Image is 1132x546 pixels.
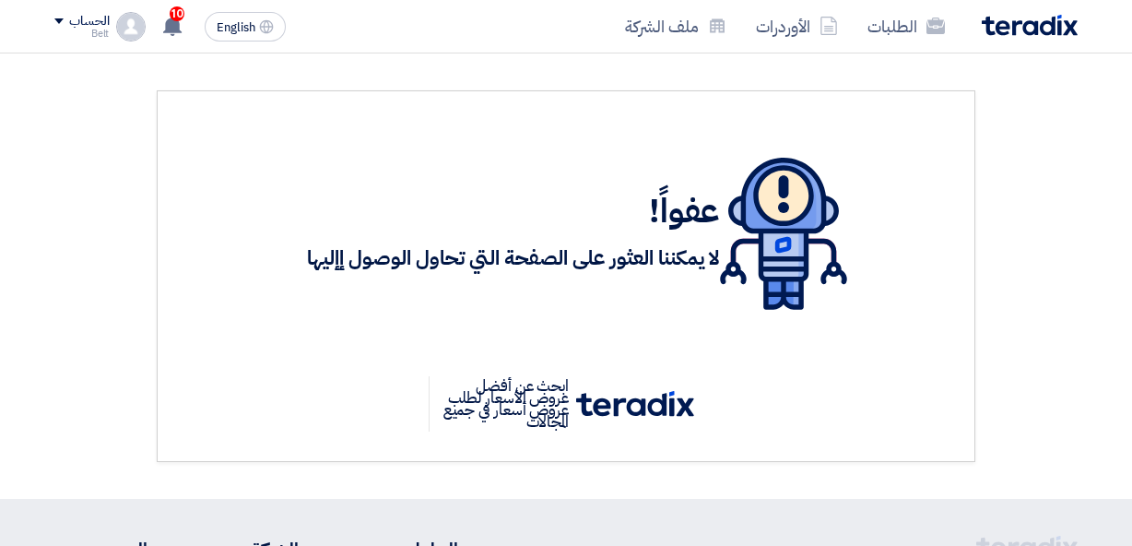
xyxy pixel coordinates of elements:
a: ملف الشركة [610,5,741,48]
img: profile_test.png [116,12,146,42]
button: English [205,12,286,42]
img: 404.svg [720,158,847,310]
a: الأوردرات [741,5,853,48]
div: Belt [54,29,109,39]
a: الطلبات [853,5,960,48]
p: ابحث عن أفضل عروض الأسعار لطلب عروض أسعار في جميع المجالات [429,376,576,432]
span: 10 [170,6,184,21]
img: tx_logo.svg [576,391,694,417]
h1: عفواً! [307,191,720,231]
span: English [217,21,255,34]
h3: لا يمكننا العثور على الصفحة التي تحاول الوصول إإليها [307,244,720,273]
div: الحساب [69,14,109,30]
img: Teradix logo [982,15,1078,36]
